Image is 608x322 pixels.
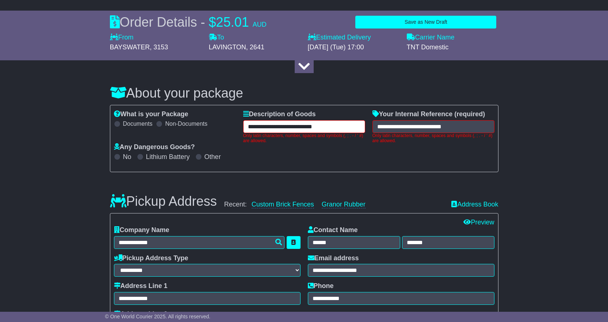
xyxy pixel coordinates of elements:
[110,34,134,42] label: From
[463,219,494,226] a: Preview
[209,34,224,42] label: To
[407,43,498,52] div: TNT Domestic
[114,226,169,234] label: Company Name
[110,14,267,30] div: Order Details -
[407,34,455,42] label: Carrier Name
[110,43,150,51] span: BAYSWATER
[252,201,314,208] a: Custom Brick Fences
[308,226,358,234] label: Contact Name
[114,254,188,262] label: Pickup Address Type
[110,86,498,101] h3: About your package
[105,314,211,319] span: © One World Courier 2025. All rights reserved.
[216,15,249,30] span: 25.01
[110,194,217,209] h3: Pickup Address
[114,282,168,290] label: Address Line 1
[150,43,168,51] span: , 3153
[246,43,264,51] span: , 2641
[114,310,168,318] label: Address Line 2
[146,153,190,161] label: Lithium Battery
[372,110,485,118] label: Your Internal Reference (required)
[308,254,359,262] label: Email address
[355,16,496,29] button: Save as New Draft
[114,143,195,151] label: Any Dangerous Goods?
[243,133,365,144] div: Only latin characters, number, spaces and symbols (, ; . - / ' #) are allowed.
[372,133,494,144] div: Only latin characters, number, spaces and symbols (, ; . - / ' #) are allowed.
[209,15,216,30] span: $
[114,110,188,118] label: What is your Package
[165,120,207,127] label: Non-Documents
[308,34,399,42] label: Estimated Delivery
[224,201,444,209] div: Recent:
[204,153,221,161] label: Other
[308,282,334,290] label: Phone
[451,201,498,209] a: Address Book
[308,43,399,52] div: [DATE] (Tue) 17:00
[209,43,246,51] span: LAVINGTON
[123,153,131,161] label: No
[243,110,316,118] label: Description of Goods
[253,21,267,28] span: AUD
[322,201,366,208] a: Granor Rubber
[123,120,153,127] label: Documents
